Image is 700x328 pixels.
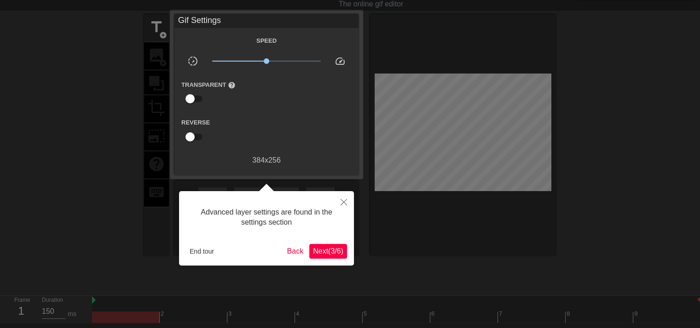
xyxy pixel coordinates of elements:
button: Close [334,191,354,212]
button: Back [283,244,307,259]
div: Advanced layer settings are found in the settings section [186,198,347,237]
button: End tour [186,244,218,258]
button: Next [309,244,347,259]
span: Next ( 3 / 6 ) [313,247,343,255]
